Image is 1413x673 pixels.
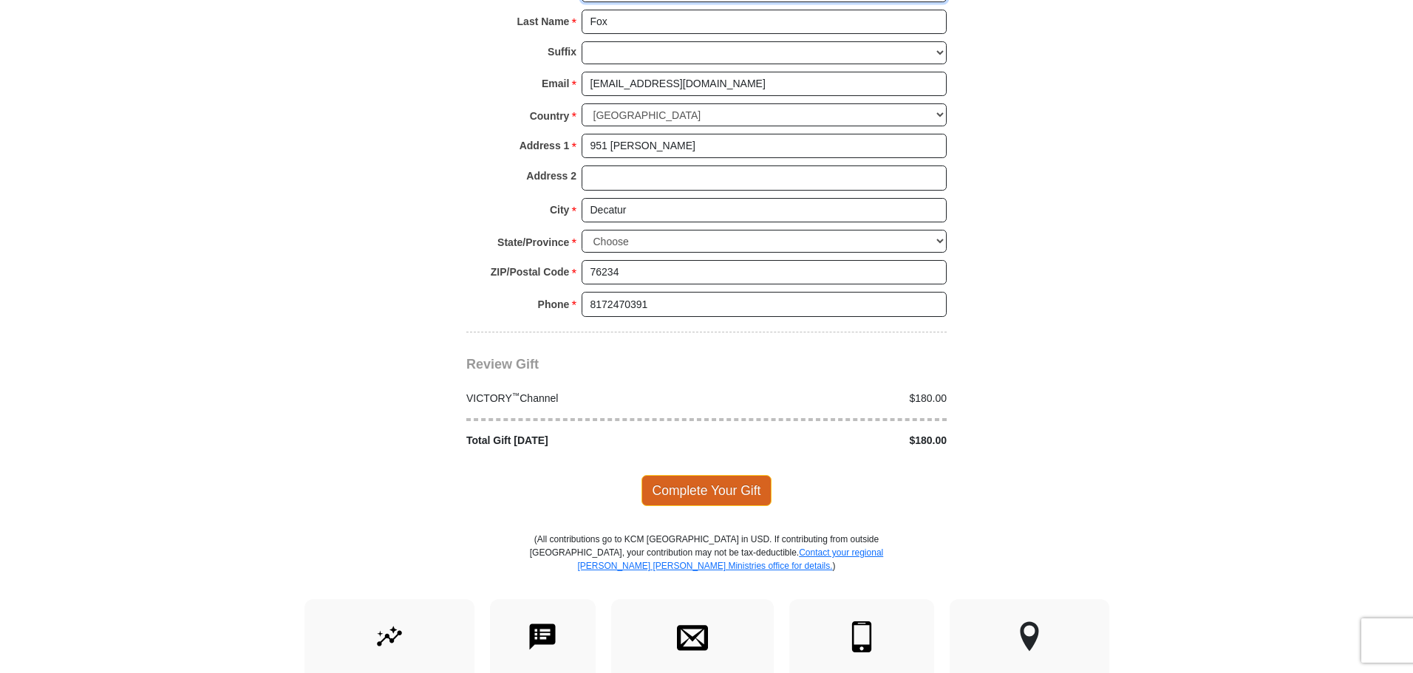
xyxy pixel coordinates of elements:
img: mobile.svg [846,621,877,652]
strong: ZIP/Postal Code [491,262,570,282]
img: other-region [1019,621,1040,652]
span: Complete Your Gift [641,475,772,506]
strong: Last Name [517,11,570,32]
div: $180.00 [706,433,955,448]
img: text-to-give.svg [527,621,558,652]
strong: Address 2 [526,165,576,186]
strong: Country [530,106,570,126]
strong: City [550,199,569,220]
div: $180.00 [706,391,955,406]
strong: State/Province [497,232,569,253]
img: give-by-stock.svg [374,621,405,652]
strong: Email [542,73,569,94]
strong: Suffix [548,41,576,62]
img: envelope.svg [677,621,708,652]
div: VICTORY Channel [459,391,707,406]
sup: ™ [512,391,520,400]
p: (All contributions go to KCM [GEOGRAPHIC_DATA] in USD. If contributing from outside [GEOGRAPHIC_D... [529,533,884,599]
div: Total Gift [DATE] [459,433,707,448]
strong: Phone [538,294,570,315]
span: Review Gift [466,357,539,372]
strong: Address 1 [520,135,570,156]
